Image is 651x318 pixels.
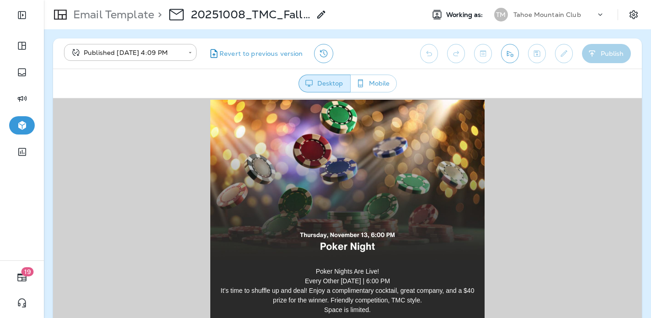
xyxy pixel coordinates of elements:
p: 20251008_TMC_Fall_Updates [191,8,310,22]
p: Email Template [69,8,154,22]
div: Published [DATE] 4:09 PM [70,48,182,57]
button: Desktop [299,75,351,92]
button: Send test email [501,44,519,63]
button: Revert to previous version [204,44,307,63]
button: Expand Sidebar [9,6,35,24]
button: 19 [9,268,35,286]
p: > [154,8,162,22]
button: Mobile [350,75,397,92]
span: 19 [21,267,34,276]
button: Settings [625,6,642,23]
a: ANTE UP NOW [264,229,325,244]
span: Working as: [446,11,485,19]
span: ANTE UP NOW [273,233,315,240]
div: TM [494,8,508,22]
p: Tahoe Mountain Club [513,11,581,18]
span: Revert to previous version [219,49,303,58]
button: View Changelog [314,44,333,63]
p: Poker Nights Are Live! Every Other [DATE] | 6:00 PM It’s time to shuffle up and deal! Enjoy a com... [164,168,425,216]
